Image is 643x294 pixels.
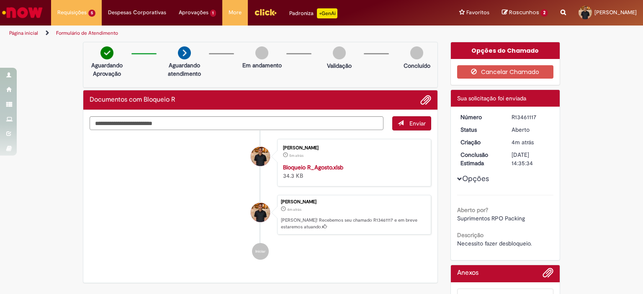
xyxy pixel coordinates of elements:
span: More [229,8,242,17]
p: Aguardando atendimento [164,61,205,78]
span: Aprovações [179,8,208,17]
div: Leonardo Meneghetti Lopes [251,147,270,166]
span: Suprimentos RPO Packing [457,215,525,222]
b: Aberto por? [457,206,488,214]
div: [DATE] 14:35:34 [512,151,550,167]
p: Em andamento [242,61,282,69]
span: 5 [88,10,95,17]
div: R13461117 [512,113,550,121]
a: Página inicial [9,30,38,36]
p: Concluído [404,61,430,70]
span: Enviar [409,120,426,127]
img: img-circle-grey.png [255,46,268,59]
button: Enviar [392,116,431,130]
img: ServiceNow [1,4,44,21]
div: Aberto [512,125,550,134]
span: 4m atrás [287,207,301,212]
button: Adicionar anexos [543,267,553,282]
p: Validação [327,61,352,70]
button: Adicionar anexos [420,95,431,105]
span: 5m atrás [289,153,303,158]
span: Requisições [57,8,87,17]
a: Rascunhos [502,9,548,17]
time: 29/08/2025 09:35:31 [287,207,301,212]
div: 34.3 KB [283,163,422,180]
img: click_logo_yellow_360x200.png [254,6,277,18]
textarea: Digite sua mensagem aqui... [90,116,383,130]
a: Bloqueio R_Agosto.xlsb [283,164,343,171]
div: Opções do Chamado [451,42,560,59]
img: arrow-next.png [178,46,191,59]
dt: Número [454,113,506,121]
div: 29/08/2025 09:35:31 [512,138,550,146]
a: Formulário de Atendimento [56,30,118,36]
img: img-circle-grey.png [410,46,423,59]
button: Cancelar Chamado [457,65,554,79]
div: Leonardo Meneghetti Lopes [251,203,270,222]
dt: Conclusão Estimada [454,151,506,167]
span: Despesas Corporativas [108,8,166,17]
span: Necessito fazer desbloqueio. [457,240,532,247]
ul: Histórico de tíquete [90,130,431,268]
span: 2 [540,9,548,17]
p: [PERSON_NAME]! Recebemos seu chamado R13461117 e em breve estaremos atuando. [281,217,427,230]
h2: Documentos com Bloqueio R Histórico de tíquete [90,96,175,104]
div: [PERSON_NAME] [283,146,422,151]
img: img-circle-grey.png [333,46,346,59]
dt: Status [454,125,506,134]
img: check-circle-green.png [100,46,113,59]
span: [PERSON_NAME] [594,9,637,16]
dt: Criação [454,138,506,146]
p: +GenAi [317,8,337,18]
ul: Trilhas de página [6,26,422,41]
h2: Anexos [457,269,478,277]
p: Aguardando Aprovação [87,61,127,78]
div: Padroniza [289,8,337,18]
div: [PERSON_NAME] [281,199,427,205]
time: 29/08/2025 09:35:15 [289,153,303,158]
b: Descrição [457,231,484,239]
span: 4m atrás [512,138,534,146]
li: Leonardo Meneghetti Lopes [90,195,431,235]
span: Sua solicitação foi enviada [457,95,526,102]
span: 1 [210,10,216,17]
span: Rascunhos [509,8,539,16]
span: Favoritos [466,8,489,17]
